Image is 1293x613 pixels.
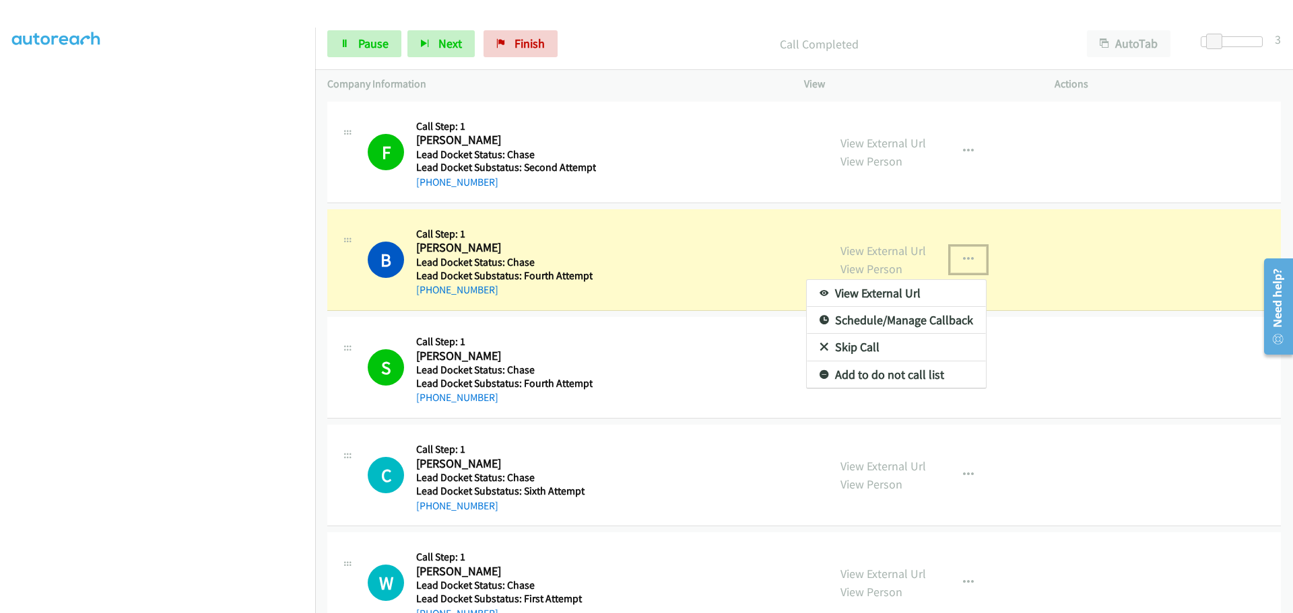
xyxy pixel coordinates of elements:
[1254,253,1293,360] iframe: Resource Center
[368,565,404,601] h1: W
[368,457,404,493] div: The call is yet to be attempted
[807,280,986,307] a: View External Url
[368,349,404,386] h1: S
[368,565,404,601] div: The call is yet to be attempted
[807,334,986,361] a: Skip Call
[807,361,986,388] a: Add to do not call list
[807,307,986,334] a: Schedule/Manage Callback
[368,457,404,493] h1: C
